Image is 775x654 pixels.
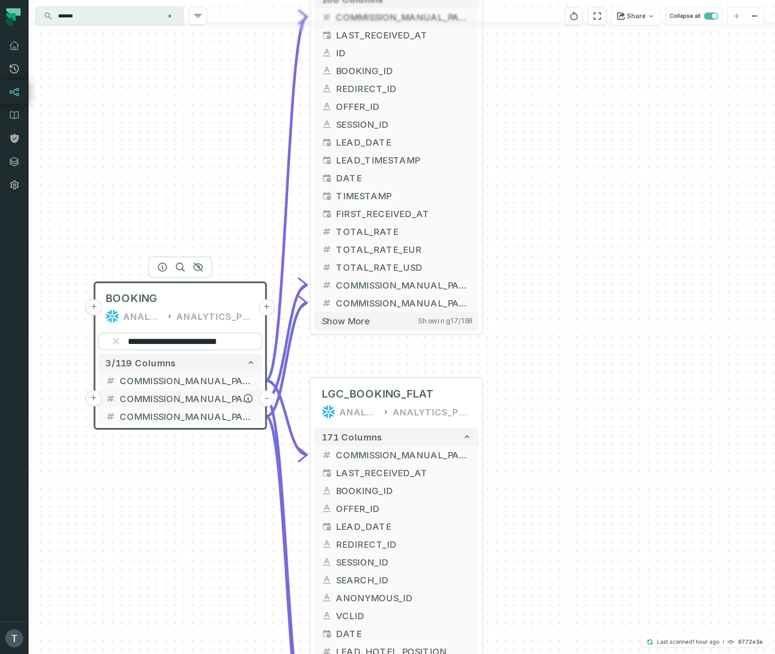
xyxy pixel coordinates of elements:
span: date [322,521,332,532]
button: REDIRECT_ID [314,80,479,97]
span: LGC_BOOKING_FLAT [322,387,434,401]
button: SESSION_ID [314,553,479,571]
button: LAST_RECEIVED_AT [314,26,479,44]
span: string [322,101,332,112]
span: COMMISSION_MANUAL_PAYMENT_USD [120,410,256,423]
span: timestamp [322,155,332,165]
span: timestamp [322,467,332,478]
span: string [322,592,332,603]
span: float [322,449,332,460]
button: COMMISSION_MANUAL_PAYMENT_USD [314,294,479,312]
button: DATE [314,625,479,642]
span: BOOKING_ID [336,64,472,77]
span: LEAD_DATE [336,135,472,149]
button: ID [314,44,479,62]
button: REDIRECT_ID [314,535,479,553]
span: Showing 17 / 188 [418,316,472,325]
span: COMMISSION_MANUAL_PAYMENT [336,448,472,461]
span: string [322,503,332,514]
span: SESSION_ID [336,555,472,569]
button: Collapse all [666,7,722,25]
span: string [322,539,332,549]
span: LAST_RECEIVED_AT [336,28,472,42]
span: string [322,557,332,567]
button: Clear search query [165,12,174,21]
button: COMMISSION_MANUAL_PAYMENT_EUR [98,390,263,407]
button: DATE [314,169,479,187]
span: OFFER_ID [336,502,472,515]
span: string [322,119,332,130]
div: ANALYTICS_PROD [176,309,255,323]
button: LEAD_DATE [314,133,479,151]
button: Show moreShowing17/188 [314,312,479,330]
span: Show more [322,315,370,327]
div: ANALYTICS [339,405,379,419]
button: COMMISSION_MANUAL_PAYMENT_USD [98,407,263,425]
p: Last scanned [657,637,720,646]
h4: 8772e3e [738,639,763,645]
span: BOOKING [105,291,157,306]
span: DATE [336,171,472,184]
button: FIRST_RECEIVED_AT [314,205,479,222]
span: COMMISSION_MANUAL_PAYMENT [120,374,256,387]
span: BOOKING_ID [336,484,472,497]
span: date [322,628,332,639]
span: DATE [336,627,472,640]
span: LAST_RECEIVED_AT [336,466,472,479]
g: Edge from 02459b7271d0e1ea90d0b191ee51783e to 809e3e11330a865e66dcb4cafb5bb8e0 [266,17,307,381]
span: ANONYMOUS_ID [336,591,472,604]
span: TOTAL_RATE_USD [336,260,472,274]
g: Edge from 02459b7271d0e1ea90d0b191ee51783e to 42b757ebd26340f5e3ee93da9fc13113 [266,381,307,455]
relative-time: Aug 13, 2025, 5:14 PM GMT+2 [692,638,720,645]
span: timestamp [322,190,332,201]
button: TOTAL_RATE [314,222,479,240]
span: timestamp [322,29,332,40]
span: float [105,375,116,386]
button: COMMISSION_MANUAL_PAYMENT [98,372,263,390]
span: decimal [322,244,332,255]
span: decimal [322,226,332,237]
span: ID [336,46,472,59]
span: COMMISSION_MANUAL_PAYMENT_USD [336,296,472,310]
button: COMMISSION_MANUAL_PAYMENT [314,446,479,464]
span: string [322,574,332,585]
span: REDIRECT_ID [336,82,472,95]
g: Edge from 02459b7271d0e1ea90d0b191ee51783e to 809e3e11330a865e66dcb4cafb5bb8e0 [266,303,307,416]
button: Clear [109,334,123,348]
button: TOTAL_RATE_EUR [314,240,479,258]
button: VCLID [314,607,479,625]
div: ANALYTICS [123,309,163,323]
span: OFFER_ID [336,100,472,113]
span: VCLID [336,609,472,622]
span: COMMISSION_MANUAL_PAYMENT_EUR [336,278,472,292]
button: LEAD_DATE [314,517,479,535]
button: Last scanned[DATE] 17:14:398772e3e [641,637,768,647]
button: LEAD_TIMESTAMP [314,151,479,169]
span: TOTAL_RATE_EUR [336,243,472,256]
span: string [322,47,332,58]
button: SESSION_ID [314,115,479,133]
button: TIMESTAMP [314,187,479,205]
button: OFFER_ID [314,499,479,517]
button: + [86,390,102,407]
span: float [105,411,116,422]
span: LEAD_TIMESTAMP [336,153,472,167]
button: ANONYMOUS_ID [314,589,479,607]
button: BOOKING_ID [314,482,479,499]
button: Share [612,7,660,25]
span: float [322,280,332,290]
span: REDIRECT_ID [336,537,472,551]
button: OFFER_ID [314,97,479,115]
span: float [105,393,116,404]
span: timestamp [322,208,332,219]
button: LAST_RECEIVED_AT [314,464,479,482]
button: TOTAL_RATE_USD [314,258,479,276]
span: string [322,83,332,94]
button: BOOKING_ID [314,62,479,80]
span: 3/119 columns [105,357,176,368]
button: + [259,299,275,315]
span: float [322,298,332,308]
span: LEAD_DATE [336,520,472,533]
button: - [259,390,275,407]
img: avatar of Taher Hekmatfar [5,629,23,647]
